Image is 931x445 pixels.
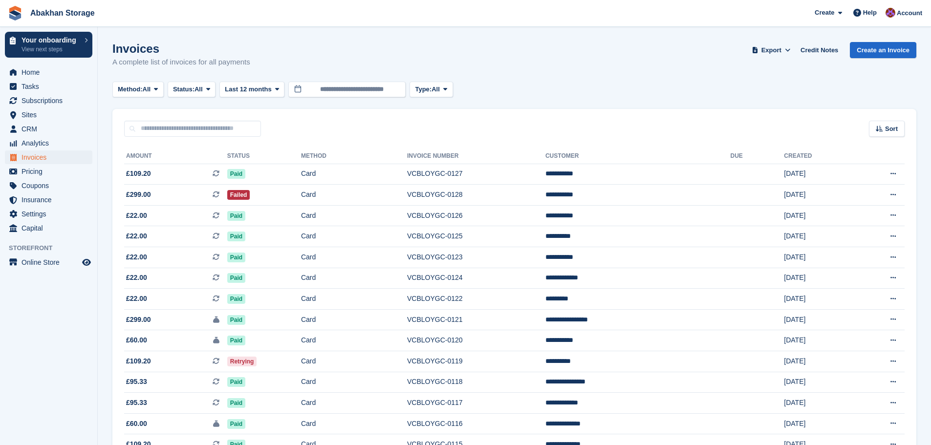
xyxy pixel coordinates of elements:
a: menu [5,179,92,192]
span: Sort [885,124,898,134]
span: Paid [227,294,245,304]
th: Customer [545,148,731,164]
span: £95.33 [126,398,147,408]
span: Analytics [22,136,80,150]
p: View next steps [22,45,80,54]
p: Your onboarding [22,37,80,43]
td: [DATE] [784,309,853,330]
td: Card [301,289,407,310]
th: Amount [124,148,227,164]
a: menu [5,80,92,93]
a: menu [5,122,92,136]
a: Abakhan Storage [26,5,99,21]
a: Create an Invoice [850,42,916,58]
span: Paid [227,211,245,221]
button: Last 12 months [219,82,284,98]
span: CRM [22,122,80,136]
span: £22.00 [126,252,147,262]
span: Paid [227,169,245,179]
td: Card [301,164,407,185]
span: All [143,85,151,94]
td: [DATE] [784,247,853,268]
a: menu [5,207,92,221]
span: Pricing [22,165,80,178]
td: VCBLOYGC-0126 [407,205,545,226]
td: VCBLOYGC-0128 [407,185,545,206]
td: [DATE] [784,413,853,434]
td: VCBLOYGC-0119 [407,351,545,372]
span: Tasks [22,80,80,93]
td: VCBLOYGC-0121 [407,309,545,330]
td: VCBLOYGC-0127 [407,164,545,185]
span: £60.00 [126,335,147,345]
span: Type: [415,85,432,94]
span: Invoices [22,150,80,164]
td: Card [301,393,407,414]
th: Created [784,148,853,164]
a: menu [5,108,92,122]
th: Due [731,148,784,164]
span: All [432,85,440,94]
span: Paid [227,377,245,387]
a: menu [5,165,92,178]
td: VCBLOYGC-0124 [407,268,545,289]
a: menu [5,193,92,207]
span: Capital [22,221,80,235]
span: Insurance [22,193,80,207]
td: VCBLOYGC-0123 [407,247,545,268]
span: £299.00 [126,315,151,325]
span: Create [815,8,834,18]
span: £299.00 [126,190,151,200]
span: Status: [173,85,195,94]
img: stora-icon-8386f47178a22dfd0bd8f6a31ec36ba5ce8667c1dd55bd0f319d3a0aa187defe.svg [8,6,22,21]
span: £109.20 [126,356,151,366]
td: [DATE] [784,268,853,289]
span: Coupons [22,179,80,192]
a: menu [5,150,92,164]
td: [DATE] [784,289,853,310]
span: Paid [227,315,245,325]
button: Method: All [112,82,164,98]
a: menu [5,94,92,107]
td: [DATE] [784,185,853,206]
td: VCBLOYGC-0116 [407,413,545,434]
td: [DATE] [784,164,853,185]
span: £60.00 [126,419,147,429]
td: VCBLOYGC-0118 [407,372,545,393]
span: Home [22,65,80,79]
a: menu [5,136,92,150]
td: [DATE] [784,205,853,226]
a: Your onboarding View next steps [5,32,92,58]
span: Sites [22,108,80,122]
td: [DATE] [784,351,853,372]
span: Online Store [22,255,80,269]
a: menu [5,221,92,235]
span: Paid [227,273,245,283]
td: VCBLOYGC-0120 [407,330,545,351]
span: £109.20 [126,169,151,179]
span: Paid [227,253,245,262]
a: menu [5,65,92,79]
td: Card [301,226,407,247]
td: VCBLOYGC-0125 [407,226,545,247]
td: Card [301,309,407,330]
span: £22.00 [126,231,147,241]
span: Export [761,45,781,55]
span: Retrying [227,357,257,366]
td: VCBLOYGC-0117 [407,393,545,414]
span: Subscriptions [22,94,80,107]
span: £22.00 [126,294,147,304]
td: [DATE] [784,372,853,393]
td: Card [301,247,407,268]
th: Status [227,148,301,164]
span: Paid [227,398,245,408]
td: Card [301,185,407,206]
span: All [195,85,203,94]
span: Paid [227,336,245,345]
td: Card [301,330,407,351]
td: VCBLOYGC-0122 [407,289,545,310]
h1: Invoices [112,42,250,55]
td: [DATE] [784,330,853,351]
p: A complete list of invoices for all payments [112,57,250,68]
button: Status: All [168,82,216,98]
